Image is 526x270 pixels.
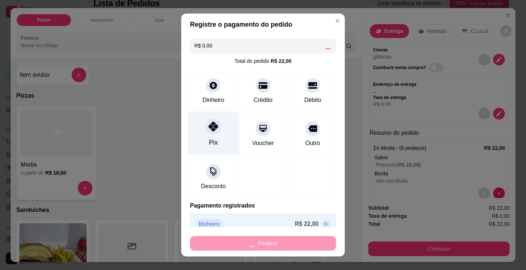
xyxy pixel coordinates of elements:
div: Dinheiro [202,96,224,104]
div: Outro [305,139,320,148]
div: Loading [324,42,332,49]
div: Desconto [201,182,226,191]
header: Registre o pagamento do pedido [181,14,345,35]
div: R$ 22,00 [271,57,291,65]
div: Débito [304,96,321,104]
input: Ex.: hambúrguer de cordeiro [194,38,324,53]
div: Crédito [254,96,272,104]
button: Close [332,15,343,27]
div: Voucher [252,139,274,148]
p: R$ 22,00 [295,220,319,228]
div: Pix [209,138,218,147]
div: Total do pedido [235,57,291,65]
p: Dinheiro [196,219,222,229]
p: Pagamento registrados [190,201,336,210]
